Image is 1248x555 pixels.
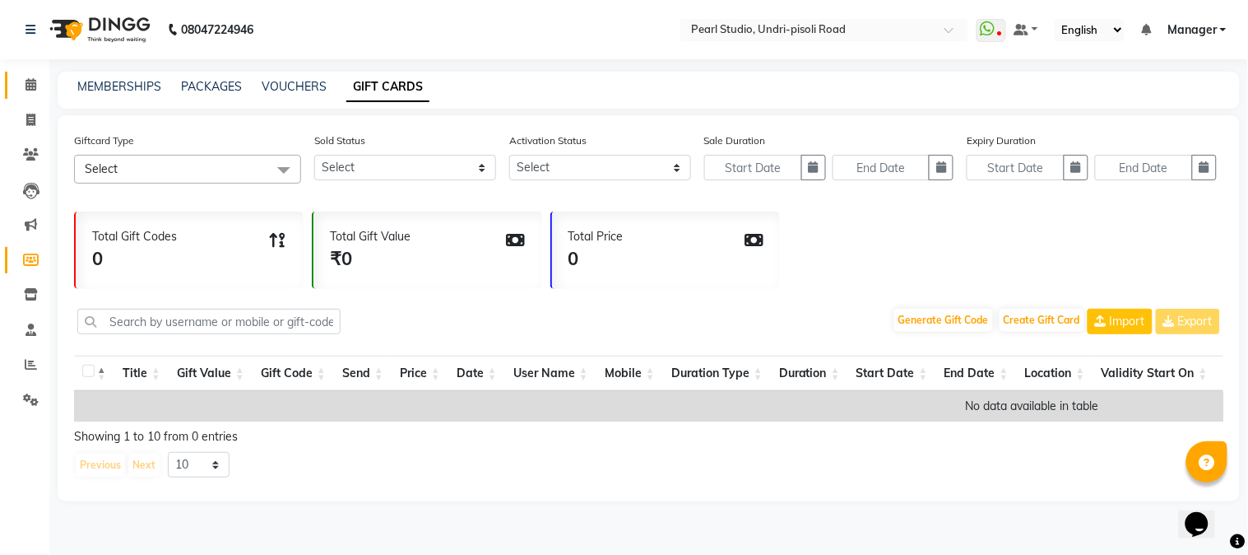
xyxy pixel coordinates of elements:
label: Sale Duration [704,133,766,148]
th: Price: activate to sort column ascending [392,356,448,391]
th: User Name: activate to sort column ascending [505,356,596,391]
span: Select [85,161,118,176]
a: MEMBERSHIPS [77,79,161,94]
span: Import [1110,314,1145,329]
a: GIFT CARDS [346,72,429,102]
th: Date: activate to sort column ascending [448,356,505,391]
div: Total Price [568,228,624,245]
th: Start Date: activate to sort column ascending [848,356,936,391]
th: Gift Code: activate to sort column ascending [253,356,334,391]
input: Search by username or mobile or gift-code [77,309,341,334]
label: Expiry Duration [967,133,1036,148]
th: Duration Type: activate to sort column ascending [663,356,771,391]
button: Generate Gift Code [894,309,993,332]
span: Manager [1167,21,1217,39]
th: Mobile: activate to sort column ascending [596,356,663,391]
div: Showing 1 to 10 from 0 entries [74,428,1223,445]
img: logo [42,7,155,53]
button: Next [128,454,160,477]
th: Gift Value: activate to sort column ascending [169,356,253,391]
input: Start Date [704,155,802,180]
label: Giftcard Type [74,133,134,148]
div: ₹0 [330,245,411,273]
div: Total Gift Codes [92,228,177,245]
button: Previous [76,454,125,477]
th: Validity Start On: activate to sort column ascending [1093,356,1216,391]
th: : activate to sort column descending [74,356,114,391]
th: Location: activate to sort column ascending [1017,356,1093,391]
button: Import [1088,309,1153,334]
th: Duration: activate to sort column ascending [771,356,848,391]
button: Create Gift Card [1000,309,1084,332]
iframe: chat widget [1179,489,1232,539]
input: End Date [833,155,930,180]
div: Total Gift Value [330,228,411,245]
a: VOUCHERS [262,79,327,94]
div: 0 [568,245,624,273]
input: End Date [1095,155,1193,180]
div: 0 [92,245,177,273]
th: End Date: activate to sort column ascending [936,356,1017,391]
b: 08047224946 [181,7,253,53]
a: PACKAGES [181,79,242,94]
label: Activation Status [509,133,587,148]
label: Sold Status [314,133,365,148]
input: Start Date [967,155,1065,180]
th: Title: activate to sort column ascending [114,356,169,391]
th: Send : activate to sort column ascending [334,356,392,391]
